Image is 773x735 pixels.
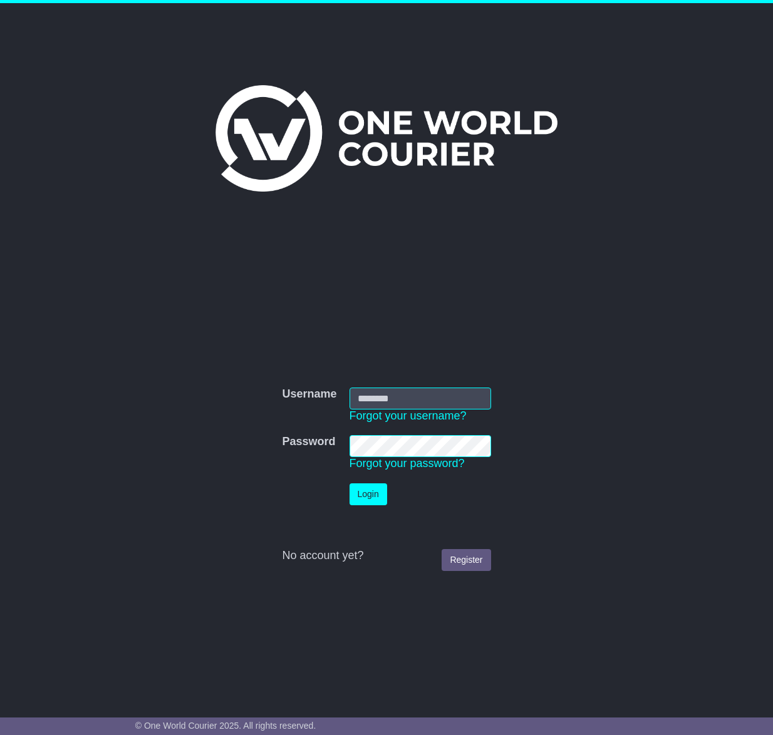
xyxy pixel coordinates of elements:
[135,721,316,731] span: © One World Courier 2025. All rights reserved.
[215,85,558,192] img: One World
[350,483,387,505] button: Login
[350,457,465,470] a: Forgot your password?
[282,549,490,563] div: No account yet?
[350,409,467,422] a: Forgot your username?
[282,435,335,449] label: Password
[442,549,490,571] a: Register
[282,388,336,401] label: Username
